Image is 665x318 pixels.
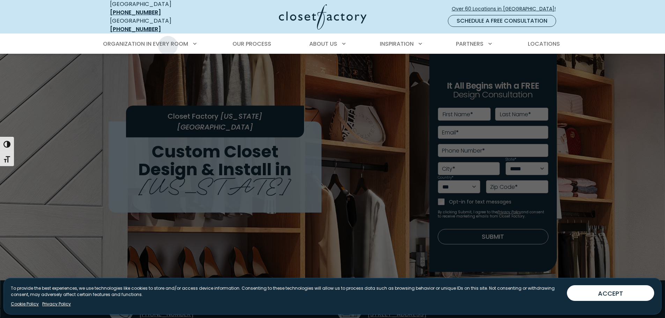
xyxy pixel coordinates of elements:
span: Organization in Every Room [103,40,188,48]
span: Partners [456,40,483,48]
img: Closet Factory Logo [279,4,367,30]
div: [GEOGRAPHIC_DATA] [110,17,211,34]
a: Over 60 Locations in [GEOGRAPHIC_DATA]! [451,3,562,15]
span: Inspiration [380,40,414,48]
a: [PHONE_NUMBER] [110,8,161,16]
span: Locations [528,40,560,48]
a: Cookie Policy [11,301,39,307]
span: About Us [309,40,337,48]
p: To provide the best experiences, we use technologies like cookies to store and/or access device i... [11,285,561,298]
nav: Primary Menu [98,34,567,54]
a: [PHONE_NUMBER] [110,25,161,33]
a: Schedule a Free Consultation [448,15,556,27]
a: Privacy Policy [42,301,71,307]
span: Over 60 Locations in [GEOGRAPHIC_DATA]! [452,5,561,13]
button: ACCEPT [567,285,654,301]
span: Our Process [232,40,271,48]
